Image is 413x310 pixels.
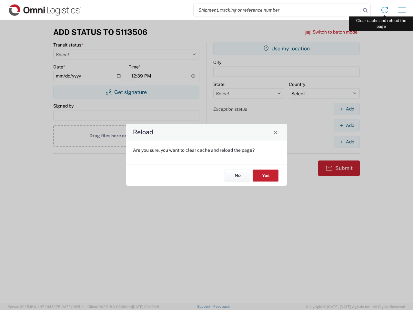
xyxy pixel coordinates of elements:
button: Close [271,128,280,137]
input: Shipment, tracking or reference number [194,4,361,16]
button: Yes [253,170,278,181]
h4: Reload [133,128,153,137]
p: Are you sure, you want to clear cache and reload the page? [133,147,280,153]
button: No [225,170,250,181]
